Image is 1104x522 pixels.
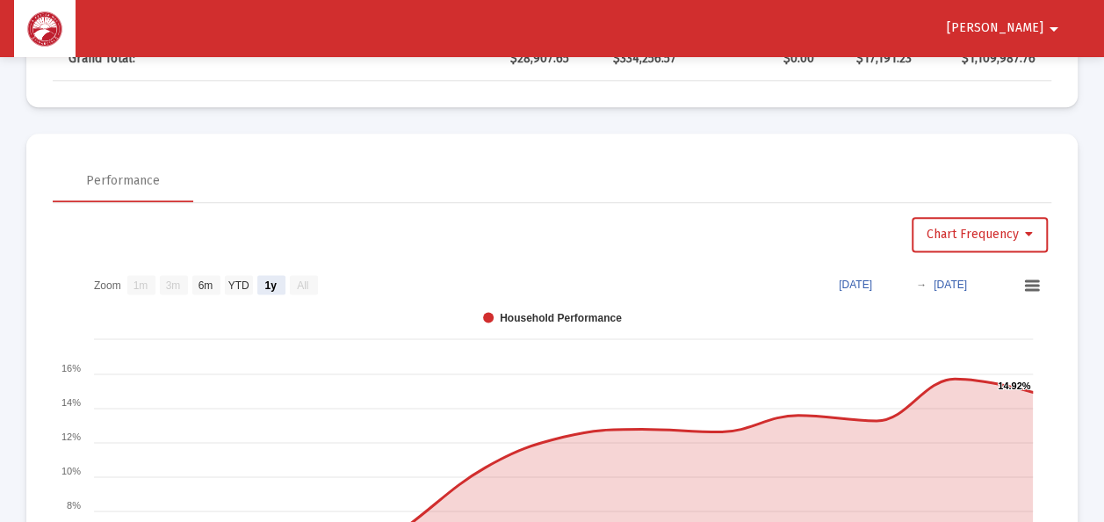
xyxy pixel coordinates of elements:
[94,279,121,292] text: Zoom
[297,279,308,292] text: All
[594,50,676,68] div: $334,256.57
[839,279,872,291] text: [DATE]
[927,227,1033,242] span: Chart Frequency
[1043,11,1064,47] mat-icon: arrow_drop_down
[133,279,148,292] text: 1m
[934,279,967,291] text: [DATE]
[947,21,1043,36] span: [PERSON_NAME]
[198,279,213,292] text: 6m
[166,279,181,292] text: 3m
[936,50,1035,68] div: $1,109,987.76
[912,217,1048,252] button: Chart Frequency
[61,466,81,476] text: 10%
[27,11,62,47] img: Dashboard
[926,11,1086,46] button: [PERSON_NAME]
[61,397,81,408] text: 14%
[916,279,927,291] text: →
[998,381,1031,391] text: 14.92%
[61,431,81,442] text: 12%
[69,50,189,68] div: Grand Total:
[67,500,81,511] text: 8%
[86,172,160,190] div: Performance
[701,50,814,68] div: $0.00
[228,279,249,292] text: YTD
[457,50,568,68] div: $28,907.65
[265,279,278,292] text: 1y
[61,363,81,373] text: 16%
[839,50,912,68] div: $17,191.23
[500,312,622,324] text: Household Performance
